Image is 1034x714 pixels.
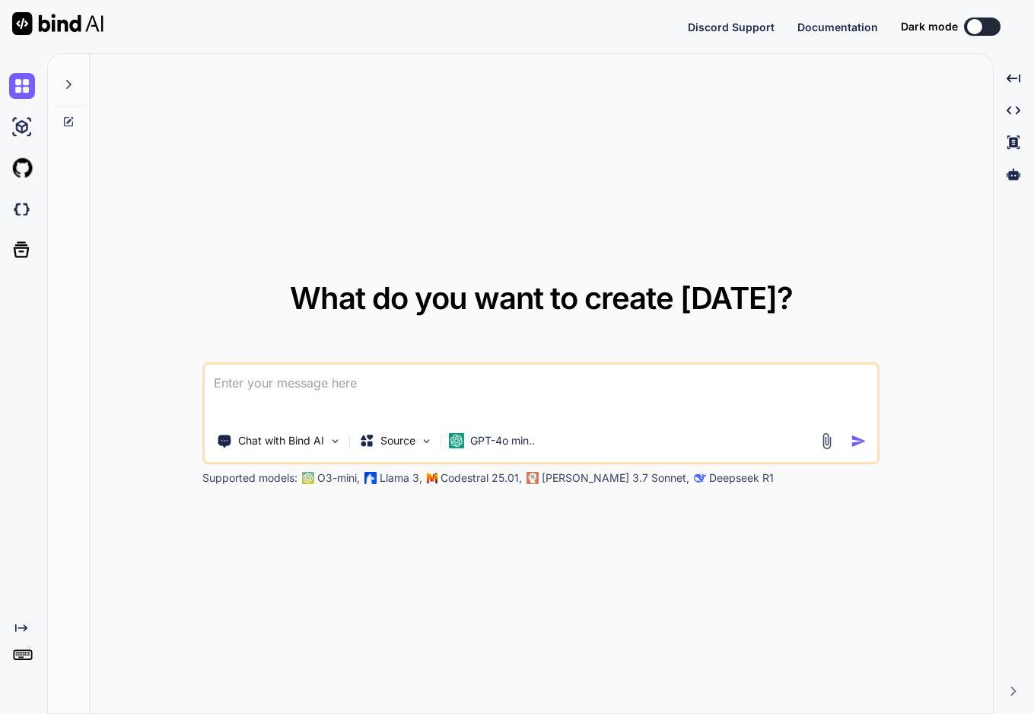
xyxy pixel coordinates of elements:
[9,73,35,99] img: chat
[238,433,324,448] p: Chat with Bind AI
[290,279,793,317] span: What do you want to create [DATE]?
[901,19,958,34] span: Dark mode
[380,470,422,486] p: Llama 3,
[329,435,342,448] img: Pick Tools
[9,196,35,222] img: darkCloudIdeIcon
[688,19,775,35] button: Discord Support
[709,470,774,486] p: Deepseek R1
[470,433,535,448] p: GPT-4o min..
[694,472,706,484] img: claude
[420,435,433,448] img: Pick Models
[302,472,314,484] img: GPT-4
[818,432,835,450] img: attachment
[441,470,522,486] p: Codestral 25.01,
[688,21,775,33] span: Discord Support
[851,433,867,449] img: icon
[9,155,35,181] img: githubLight
[364,472,377,484] img: Llama2
[12,12,103,35] img: Bind AI
[9,114,35,140] img: ai-studio
[527,472,539,484] img: claude
[542,470,689,486] p: [PERSON_NAME] 3.7 Sonnet,
[449,433,464,448] img: GPT-4o mini
[202,470,297,486] p: Supported models:
[797,21,878,33] span: Documentation
[797,19,878,35] button: Documentation
[380,433,415,448] p: Source
[317,470,360,486] p: O3-mini,
[427,473,437,483] img: Mistral-AI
